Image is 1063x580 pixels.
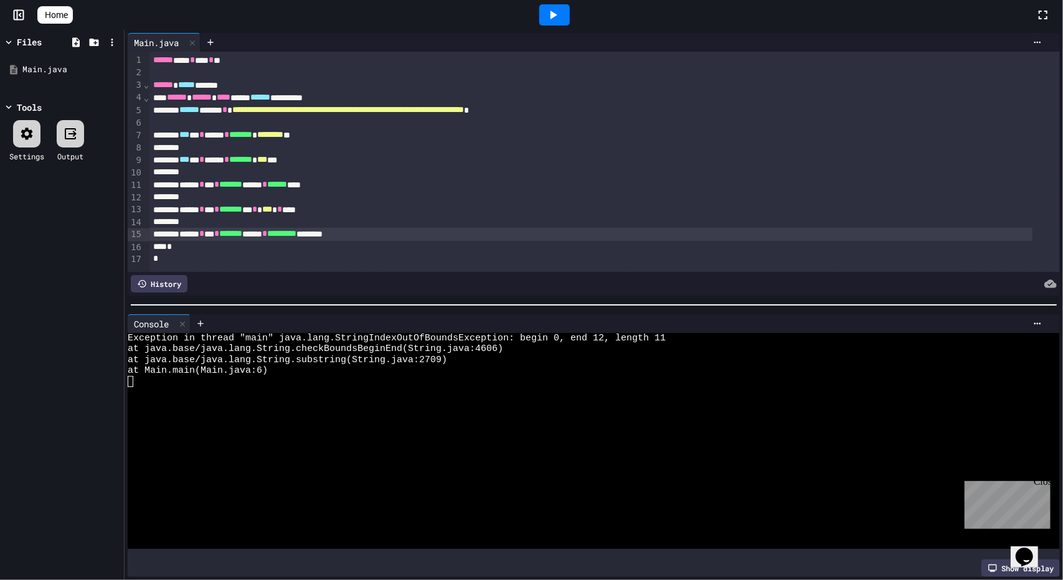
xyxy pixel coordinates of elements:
iframe: chat widget [1011,530,1051,568]
div: 14 [128,217,143,229]
iframe: chat widget [960,476,1051,529]
div: Output [57,151,83,162]
div: 9 [128,154,143,167]
div: 10 [128,167,143,179]
div: Main.java [22,63,120,76]
div: 15 [128,228,143,241]
span: Fold line [143,80,149,90]
div: 3 [128,79,143,91]
div: Chat with us now!Close [5,5,86,79]
div: 16 [128,241,143,254]
span: Exception in thread "main" java.lang.StringIndexOutOfBoundsException: begin 0, end 12, length 11 [128,333,666,344]
div: Show display [981,559,1060,577]
div: Files [17,35,42,49]
div: 2 [128,67,143,79]
div: 6 [128,117,143,129]
div: Tools [17,101,42,114]
span: at java.base/java.lang.String.checkBoundsBeginEnd(String.java:4606) [128,344,503,354]
div: Console [128,314,191,333]
div: 12 [128,192,143,204]
div: Main.java [128,33,201,52]
a: Home [37,6,73,24]
span: Home [45,9,68,21]
div: Console [128,317,175,330]
div: Main.java [128,36,185,49]
div: 17 [128,253,143,266]
div: History [131,275,187,292]
div: 1 [128,54,143,67]
div: 4 [128,91,143,104]
div: 5 [128,105,143,117]
div: 11 [128,179,143,192]
span: Fold line [143,93,149,103]
div: Settings [9,151,44,162]
div: 13 [128,203,143,216]
div: 8 [128,142,143,154]
span: at java.base/java.lang.String.substring(String.java:2709) [128,355,447,365]
span: at Main.main(Main.java:6) [128,365,268,376]
div: 7 [128,129,143,142]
